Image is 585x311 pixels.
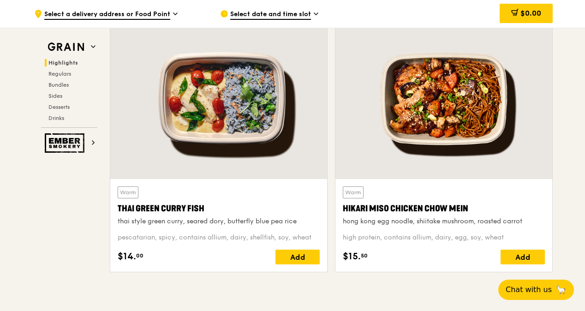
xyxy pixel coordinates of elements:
[48,115,64,121] span: Drinks
[48,71,71,77] span: Regulars
[48,82,69,88] span: Bundles
[118,233,320,242] div: pescatarian, spicy, contains allium, dairy, shellfish, soy, wheat
[48,93,62,99] span: Sides
[361,252,368,259] span: 50
[48,104,70,110] span: Desserts
[118,217,320,226] div: thai style green curry, seared dory, butterfly blue pea rice
[343,217,545,226] div: hong kong egg noodle, shiitake mushroom, roasted carrot
[498,280,574,300] button: Chat with us🦙
[506,284,552,295] span: Chat with us
[48,60,78,66] span: Highlights
[45,39,87,55] img: Grain web logo
[44,10,170,20] span: Select a delivery address or Food Point
[343,233,545,242] div: high protein, contains allium, dairy, egg, soy, wheat
[118,250,136,263] span: $14.
[45,133,87,153] img: Ember Smokery web logo
[118,202,320,215] div: Thai Green Curry Fish
[343,202,545,215] div: Hikari Miso Chicken Chow Mein
[275,250,320,264] div: Add
[230,10,311,20] span: Select date and time slot
[136,252,143,259] span: 00
[118,186,138,198] div: Warm
[343,186,364,198] div: Warm
[501,250,545,264] div: Add
[520,9,541,18] span: $0.00
[555,284,567,295] span: 🦙
[343,250,361,263] span: $15.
